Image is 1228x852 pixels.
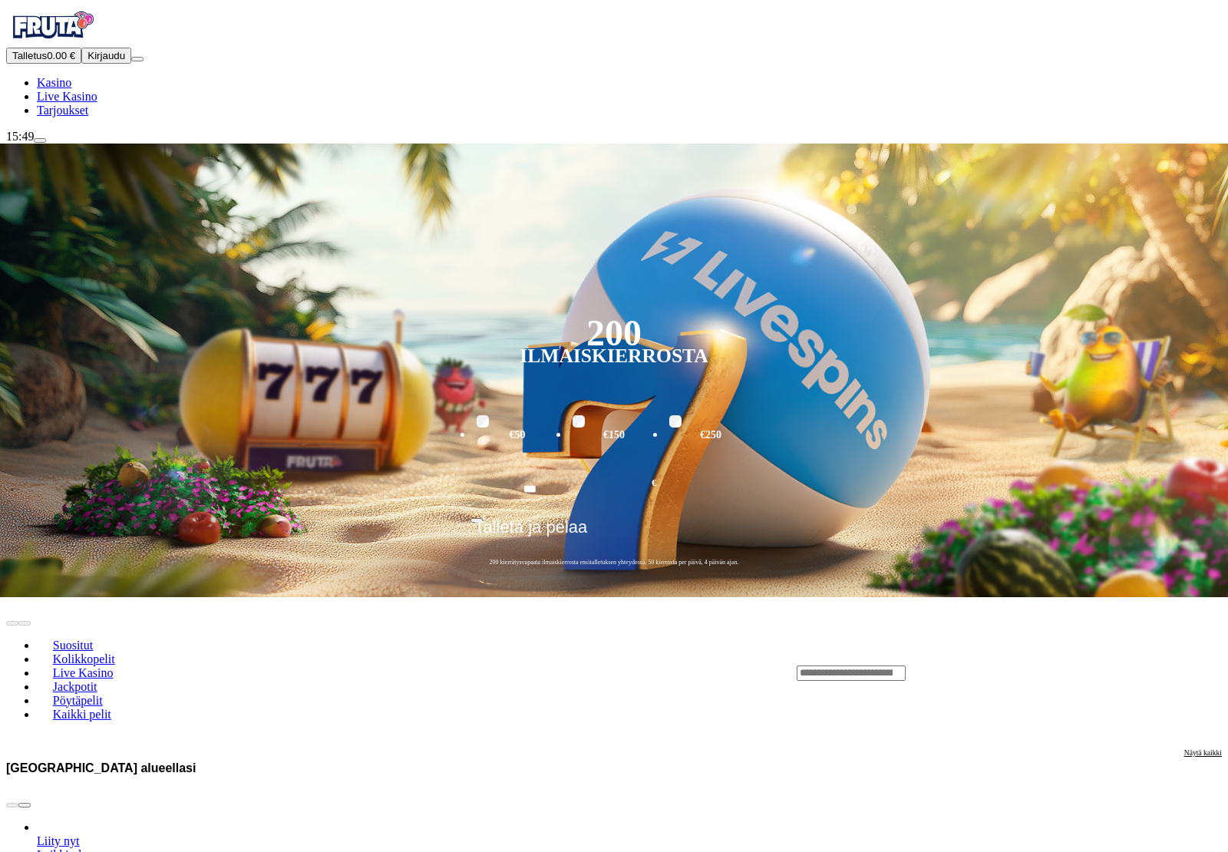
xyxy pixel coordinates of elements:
[37,104,88,117] span: Tarjoukset
[473,413,563,457] label: €50
[569,413,659,457] label: €150
[483,513,487,522] span: €
[6,34,98,47] a: Fruta
[520,347,708,365] div: Ilmaiskierrosta
[1184,748,1222,788] a: Näytä kaikki
[37,76,71,89] a: diamond iconKasino
[34,138,46,143] button: live-chat
[12,50,47,61] span: Talletus
[6,6,98,45] img: Fruta
[6,48,81,64] button: Talletusplus icon0.00 €
[665,413,755,457] label: €250
[37,90,97,103] span: Live Kasino
[18,621,31,626] button: next slide
[37,76,71,89] span: Kasino
[87,50,125,61] span: Kirjaudu
[47,639,99,652] span: Suositut
[6,761,196,775] h3: [GEOGRAPHIC_DATA] alueellasi
[47,680,104,693] span: Jackpotit
[37,90,97,103] a: poker-chip iconLive Kasino
[37,702,127,725] a: Kaikki pelit
[37,633,109,656] a: Suositut
[18,803,31,807] button: next slide
[37,689,118,712] a: Pöytäpelit
[470,558,758,566] span: 200 kierrätysvapaata ilmaiskierrosta ensitalletuksen yhteydessä. 50 kierrosta per päivä, 4 päivän...
[47,50,75,61] span: 0.00 €
[37,675,113,698] a: Jackpotit
[37,104,88,117] a: gift-inverted iconTarjoukset
[37,661,129,684] a: Live Kasino
[475,517,588,548] span: Talleta ja pelaa
[6,803,18,807] button: prev slide
[470,517,758,549] button: Talleta ja pelaa
[131,57,144,61] button: menu
[797,665,906,681] input: Search
[47,694,109,707] span: Pöytäpelit
[47,708,117,721] span: Kaikki pelit
[6,621,18,626] button: prev slide
[1184,748,1222,757] span: Näytä kaikki
[47,652,121,665] span: Kolikkopelit
[586,324,642,342] div: 200
[37,834,80,847] a: Gates of Olympus Super Scatter
[6,130,34,143] span: 15:49
[47,666,120,679] span: Live Kasino
[37,834,80,847] span: Liity nyt
[6,613,766,734] nav: Lobby
[37,647,130,670] a: Kolikkopelit
[652,476,656,490] span: €
[6,6,1222,117] nav: Primary
[6,597,1222,748] header: Lobby
[81,48,131,64] button: Kirjaudu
